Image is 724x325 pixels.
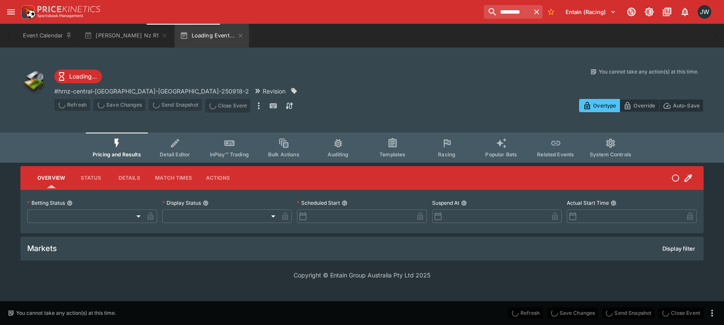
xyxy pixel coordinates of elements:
div: Start From [579,99,704,112]
span: Popular Bets [485,151,517,158]
button: Override [619,99,659,112]
button: Actions [199,168,237,188]
img: Sportsbook Management [37,14,83,18]
button: [PERSON_NAME] Nz R1 [79,24,173,48]
button: Status [72,168,110,188]
button: Notifications [677,4,693,20]
input: search [484,5,531,19]
span: InPlay™ Trading [210,151,249,158]
h5: Markets [27,243,57,253]
span: Templates [379,151,405,158]
p: Betting Status [27,199,65,206]
p: Auto-Save [673,101,700,110]
span: Bulk Actions [268,151,300,158]
button: more [707,308,717,318]
button: open drawer [3,4,19,20]
span: Pricing and Results [93,151,141,158]
p: Scheduled Start [297,199,340,206]
button: Display filter [657,242,700,255]
div: Event type filters [86,133,638,163]
img: other.png [20,68,48,95]
span: Detail Editor [160,151,190,158]
button: No Bookmarks [544,5,558,19]
button: Betting Status [67,200,73,206]
button: Select Tenant [560,5,621,19]
p: You cannot take any action(s) at this time. [599,68,699,76]
button: Documentation [659,4,675,20]
p: Copy To Clipboard [54,87,249,96]
span: Racing [438,151,455,158]
button: Suspend At [461,200,467,206]
button: Connected to PK [624,4,639,20]
button: Toggle light/dark mode [642,4,657,20]
span: System Controls [590,151,631,158]
button: Display Status [203,200,209,206]
p: Overtype [593,101,616,110]
button: Match Times [148,168,199,188]
button: Jayden Wyke [695,3,714,21]
p: Suspend At [432,199,459,206]
p: Revision [263,87,286,96]
button: Loading Event... [175,24,249,48]
img: PriceKinetics [37,6,100,12]
span: Auditing [328,151,348,158]
button: Event Calendar [18,24,77,48]
button: more [254,99,264,113]
button: Auto-Save [659,99,704,112]
p: Loading... [69,72,97,81]
div: Jayden Wyke [698,5,711,19]
p: Actual Start Time [567,199,609,206]
button: Overview [31,168,72,188]
button: Actual Start Time [611,200,617,206]
p: You cannot take any action(s) at this time. [16,309,116,317]
p: Display Status [162,199,201,206]
button: Details [110,168,148,188]
img: PriceKinetics Logo [19,3,36,20]
span: Related Events [537,151,574,158]
button: Overtype [579,99,620,112]
button: Scheduled Start [342,200,348,206]
p: Override [633,101,655,110]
